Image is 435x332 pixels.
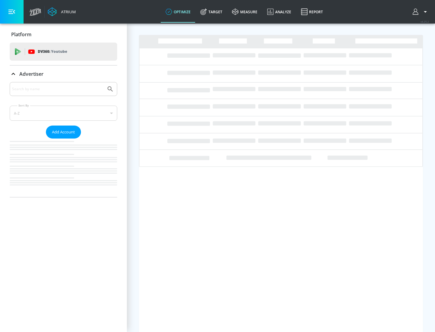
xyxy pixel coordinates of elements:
a: optimize [161,1,195,23]
label: Sort By [17,104,30,107]
p: Platform [11,31,31,38]
a: measure [227,1,262,23]
div: DV360: Youtube [10,43,117,61]
p: Advertiser [19,71,43,77]
div: Advertiser [10,65,117,82]
p: Youtube [51,48,67,55]
div: A-Z [10,106,117,121]
div: Platform [10,26,117,43]
a: Analyze [262,1,296,23]
a: Report [296,1,328,23]
button: Add Account [46,126,81,139]
span: Add Account [52,129,75,136]
nav: list of Advertiser [10,139,117,197]
p: DV360: [38,48,67,55]
a: Atrium [48,7,76,16]
div: Advertiser [10,82,117,197]
input: Search by name [12,85,104,93]
span: v 4.25.2 [420,20,429,23]
a: Target [195,1,227,23]
div: Atrium [59,9,76,14]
